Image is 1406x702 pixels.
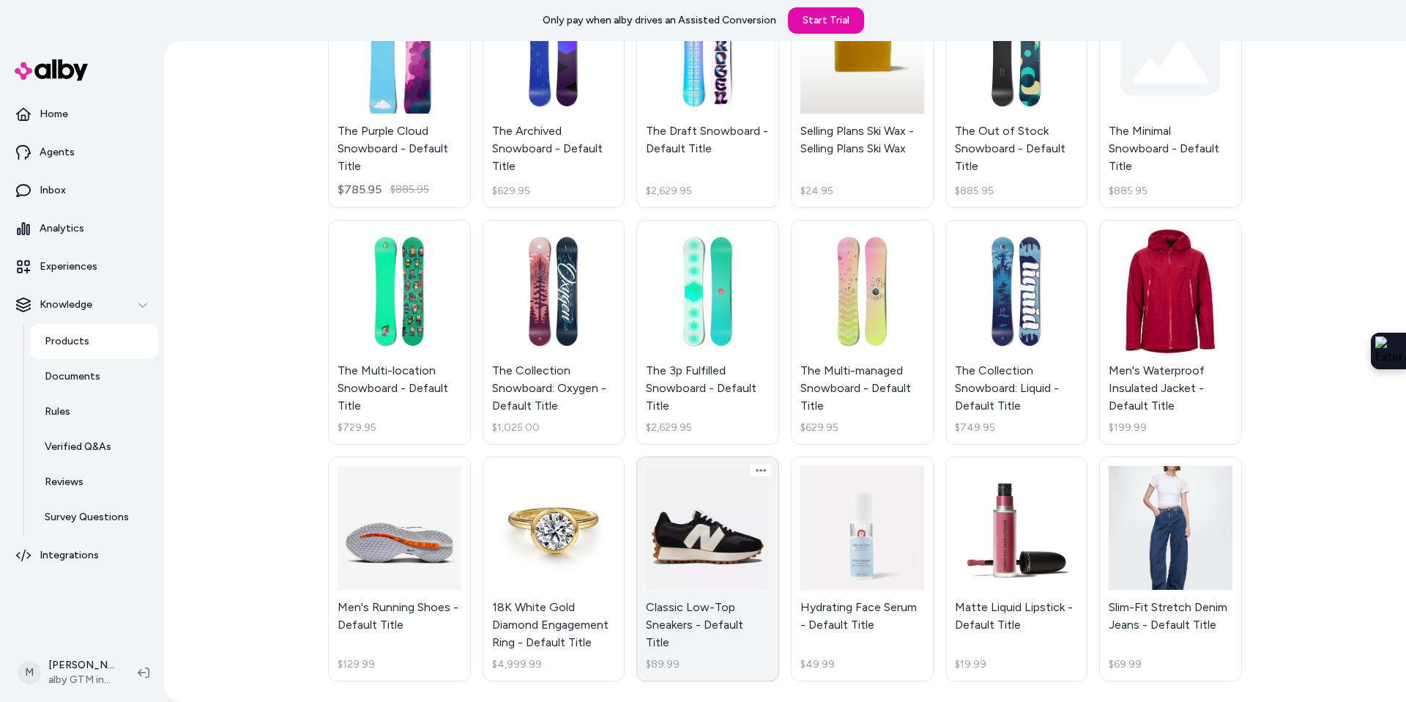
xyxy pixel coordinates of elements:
a: Men's Running Shoes - Default TitleMen's Running Shoes - Default Title$129.99 [328,457,471,681]
a: Reviews [30,465,158,500]
img: Extension Icon [1375,336,1402,366]
img: alby Logo [15,59,88,81]
a: Rules [30,394,158,429]
p: Documents [45,369,100,384]
a: Integrations [6,538,158,573]
a: The 3p Fulfilled Snowboard - Default TitleThe 3p Fulfilled Snowboard - Default Title$2,629.95 [636,220,779,445]
a: Hydrating Face Serum - Default TitleHydrating Face Serum - Default Title$49.99 [791,457,934,681]
button: Knowledge [6,287,158,322]
a: Start Trial [788,7,864,34]
a: The Collection Snowboard: Liquid - Default TitleThe Collection Snowboard: Liquid - Default Title$... [945,220,1088,445]
p: Analytics [40,221,84,236]
a: The Collection Snowboard: Oxygen - Default TitleThe Collection Snowboard: Oxygen - Default Title$... [483,220,625,445]
a: 18K White Gold Diamond Engagement Ring - Default Title18K White Gold Diamond Engagement Ring - De... [483,457,625,681]
a: Analytics [6,211,158,246]
a: Inbox [6,173,158,208]
p: Home [40,107,68,122]
p: Knowledge [40,298,92,312]
a: Survey Questions [30,500,158,535]
p: [PERSON_NAME] [48,658,114,673]
a: Agents [6,135,158,170]
a: Home [6,97,158,132]
p: Verified Q&As [45,440,111,454]
a: Slim-Fit Stretch Denim Jeans - Default TitleSlim-Fit Stretch Denim Jeans - Default Title$69.99 [1099,457,1242,681]
a: Men's Waterproof Insulated Jacket - Default TitleMen's Waterproof Insulated Jacket - Default Titl... [1099,220,1242,445]
p: Reviews [45,475,83,489]
span: M [18,661,41,684]
a: Products [30,324,158,359]
p: Agents [40,145,75,160]
a: Documents [30,359,158,394]
a: The Multi-managed Snowboard - Default TitleThe Multi-managed Snowboard - Default Title$629.95 [791,220,934,445]
a: Classic Low-Top Sneakers - Default TitleClassic Low-Top Sneakers - Default Title$89.99 [636,457,779,681]
p: Survey Questions [45,510,129,525]
p: Rules [45,404,70,419]
a: The Multi-location Snowboard - Default TitleThe Multi-location Snowboard - Default Title$729.95 [328,220,471,445]
p: Only pay when alby drives an Assisted Conversion [543,13,776,28]
a: Verified Q&As [30,429,158,465]
span: alby GTM internal [48,673,114,687]
p: Integrations [40,548,99,563]
a: Matte Liquid Lipstick - Default TitleMatte Liquid Lipstick - Default Title$19.99 [945,457,1088,681]
a: Experiences [6,249,158,284]
p: Products [45,334,89,349]
p: Inbox [40,183,66,198]
p: Experiences [40,259,97,274]
button: M[PERSON_NAME]alby GTM internal [9,649,126,696]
